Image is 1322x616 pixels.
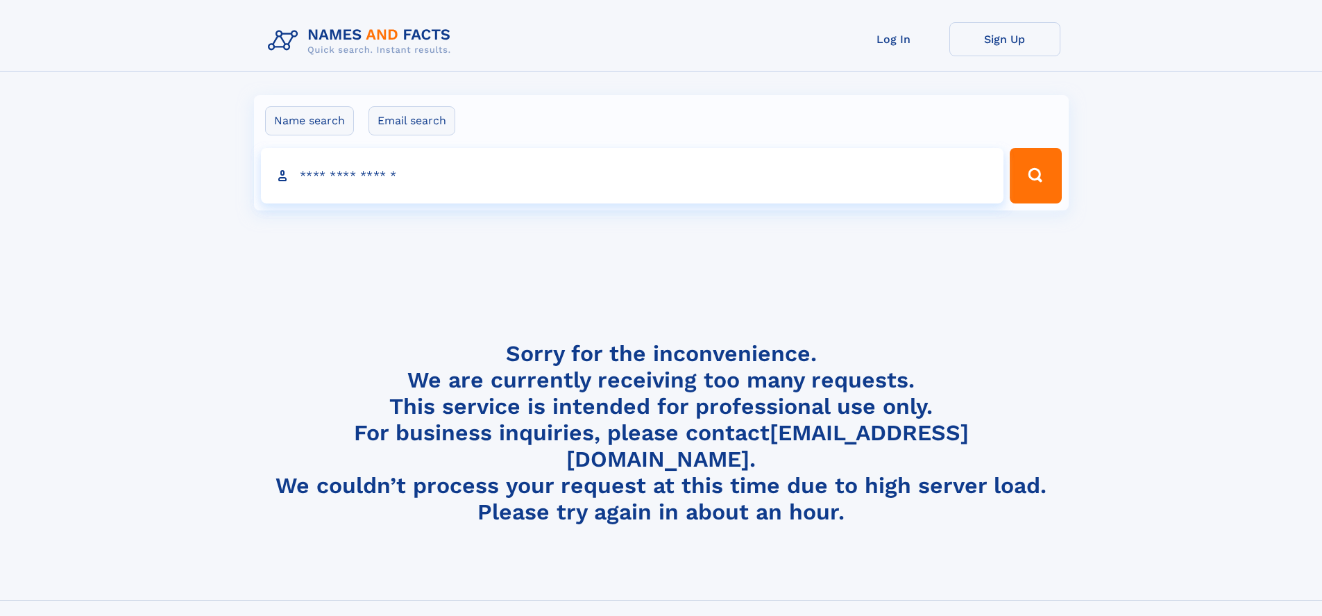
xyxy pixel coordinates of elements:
[368,106,455,135] label: Email search
[262,340,1060,526] h4: Sorry for the inconvenience. We are currently receiving too many requests. This service is intend...
[265,106,354,135] label: Name search
[566,419,969,472] a: [EMAIL_ADDRESS][DOMAIN_NAME]
[949,22,1060,56] a: Sign Up
[1010,148,1061,203] button: Search Button
[838,22,949,56] a: Log In
[262,22,462,60] img: Logo Names and Facts
[261,148,1004,203] input: search input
